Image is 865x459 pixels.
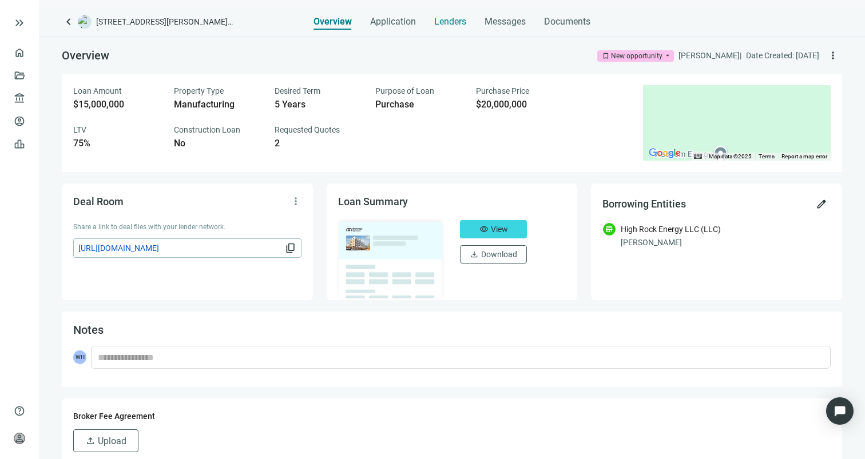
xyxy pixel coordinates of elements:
[73,99,160,110] div: $15,000,000
[338,195,408,207] span: Loan Summary
[85,436,96,446] span: upload
[812,195,831,213] button: edit
[14,433,25,444] span: person
[335,217,447,301] img: dealOverviewImg
[78,15,92,29] img: deal-logo
[678,49,741,62] div: [PERSON_NAME] |
[481,250,517,259] span: Download
[485,16,526,27] span: Messages
[434,16,466,27] span: Lenders
[694,153,702,161] button: Keyboard shortcuts
[73,323,104,337] span: Notes
[470,250,479,259] span: download
[29,48,61,57] a: Overview
[32,440,124,449] div: Rency
[275,138,362,149] div: 2
[824,46,842,65] button: more_vert
[275,125,340,134] span: Requested Quotes
[611,50,662,62] div: New opportunity
[746,49,819,62] div: Date Created: [DATE]
[62,15,76,29] a: keyboard_arrow_left
[544,16,590,27] span: Documents
[709,153,752,159] span: Map data ©2025
[32,428,124,440] div: [PERSON_NAME]
[14,93,22,104] span: account_balance
[621,223,721,236] div: High Rock Energy LLC (LLC)
[73,412,155,421] span: Broker Fee Agreement
[73,125,86,134] span: LTV
[602,52,610,60] span: bookmark
[73,138,160,149] div: 75%
[98,436,126,446] span: Upload
[73,350,86,364] span: WH
[285,242,296,254] span: content_copy
[29,139,50,149] a: Leads
[73,195,124,207] span: Deal Room
[174,86,224,95] span: Property Type
[314,16,352,27] span: Overview
[62,49,109,62] span: Overview
[275,99,362,110] div: 5 Years
[460,220,527,238] button: visibilityView
[646,146,684,161] a: Open this area in Google Maps (opens a new window)
[73,86,122,95] span: Loan Amount
[759,153,775,159] a: Terms
[96,16,233,27] span: [STREET_ADDRESS][PERSON_NAME][PERSON_NAME]
[816,198,827,210] span: edit
[375,86,434,95] span: Purpose of Loan
[621,236,831,249] div: [PERSON_NAME]
[174,99,261,110] div: Manufacturing
[287,192,305,210] button: more_vert
[375,99,462,110] div: Purchase
[29,117,66,126] a: Borrowers
[370,16,416,27] span: Application
[290,195,301,207] span: more_vert
[491,225,508,234] span: View
[646,146,684,161] img: Google
[460,245,527,264] button: downloadDownload
[14,405,25,417] span: help
[476,86,529,95] span: Purchase Price
[827,50,839,61] span: more_vert
[73,429,138,452] button: uploadUpload
[174,125,240,134] span: Construction Loan
[73,223,225,231] span: Share a link to deal files with your lender network.
[13,16,26,30] button: keyboard_double_arrow_right
[826,397,854,425] div: Open Intercom Messenger
[781,153,827,159] a: Report a map error
[476,99,563,110] div: $20,000,000
[174,138,261,149] div: No
[29,71,48,80] a: Deals
[78,242,283,254] span: [URL][DOMAIN_NAME]
[602,198,686,210] span: Borrowing Entities
[275,86,320,95] span: Desired Term
[479,225,489,234] span: visibility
